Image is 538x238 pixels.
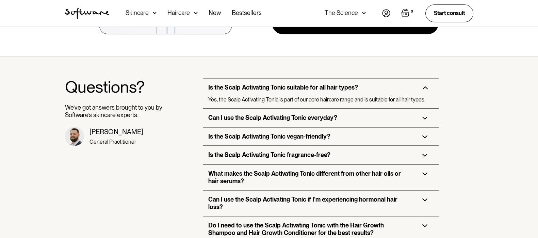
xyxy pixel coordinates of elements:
div: Haircare [167,10,190,16]
h3: Is the Scalp Activating Tonic suitable for all hair types? [208,84,358,91]
h3: Is the Scalp Activating Tonic fragrance-free? [208,151,330,159]
h3: What makes the Scalp Activating Tonic different from other hair oils or hair serums? [208,170,411,185]
p: Yes, the Scalp Activating Tonic is part of our core haircare range and is suitable for all hair t... [208,96,425,103]
a: home [65,7,109,19]
div: [PERSON_NAME] [89,128,143,136]
h3: Is the Scalp Activating Tonic vegan-friendly? [208,133,330,140]
div: Skincare [126,10,149,16]
img: arrow down [153,10,157,16]
img: Dr, Matt headshot [65,127,84,146]
img: Software Logo [65,7,109,19]
h2: Questions? [65,78,163,96]
div: 0 [409,9,414,15]
div: General Practitioner [89,139,143,145]
div: The Science [325,10,358,16]
h3: Can I use the Scalp Activating Tonic if I'm experiencing hormonal hair loss? [208,196,411,210]
img: arrow down [194,10,198,16]
a: Start consult [425,4,473,22]
h3: Can I use the Scalp Activating Tonic everyday? [208,114,337,122]
p: We’ve got answers brought to you by Software’s skincare experts. [65,104,163,118]
a: Open empty cart [401,9,414,18]
img: arrow down [362,10,366,16]
h3: Do I need to use the Scalp Activating Tonic with the Hair Growth Shampoo and Hair Growth Conditio... [208,222,411,236]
